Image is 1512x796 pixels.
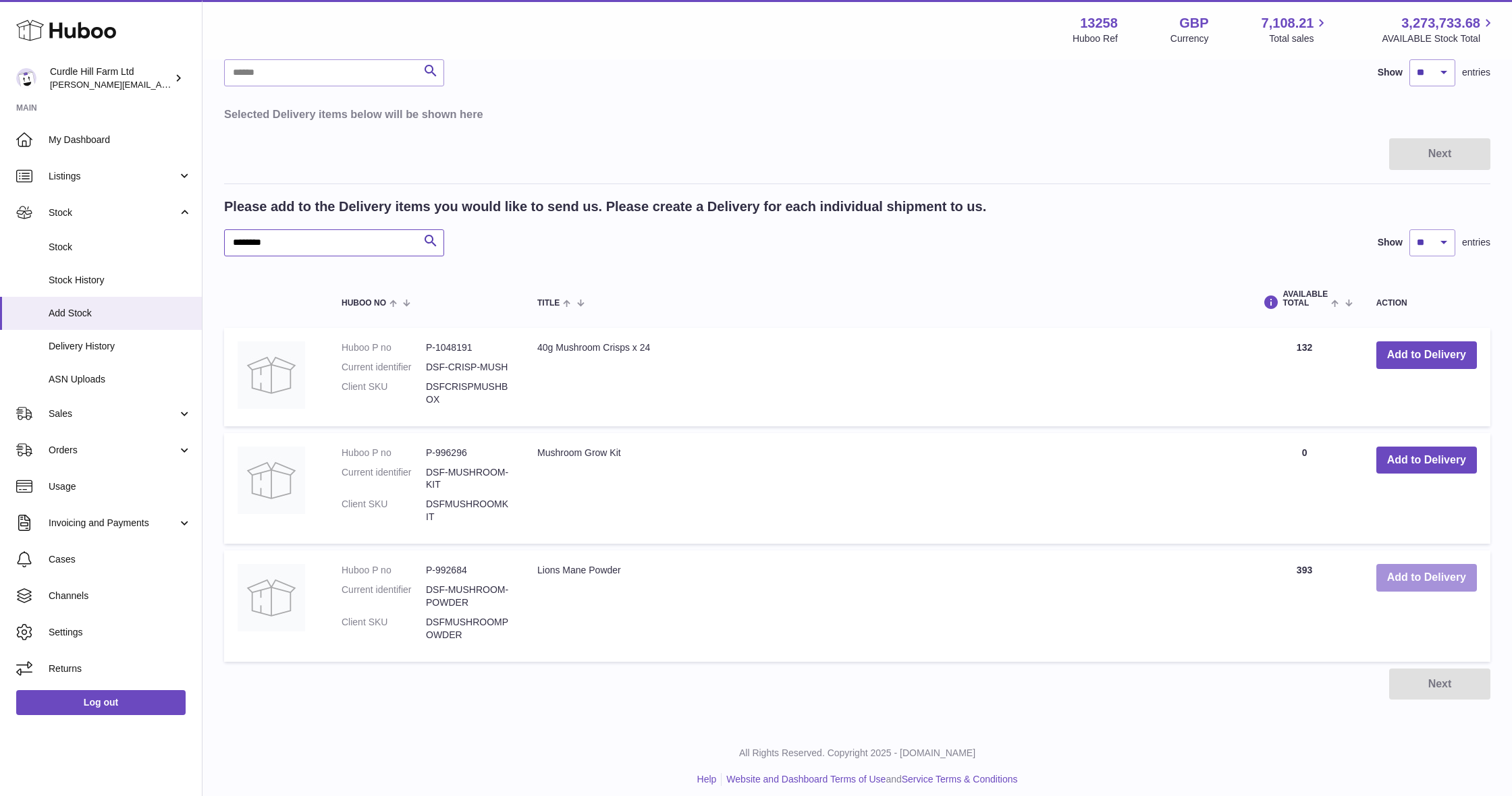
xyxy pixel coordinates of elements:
[524,550,1246,661] td: Lions Mane Powder
[1262,14,1330,45] a: 7,108.21 Total sales
[1170,32,1209,45] div: Currency
[49,170,178,183] span: Listings
[224,107,1490,121] h3: Selected Delivery items below will be shown here
[1382,14,1496,45] a: 3,273,733.68 AVAILABLE Stock Total
[49,134,192,146] span: My Dashboard
[342,299,386,308] span: Huboo no
[1269,32,1329,45] span: Total sales
[1080,14,1118,32] strong: 13258
[238,447,305,514] img: Mushroom Grow Kit
[342,564,426,577] dt: Huboo P no
[49,480,192,493] span: Usage
[224,198,986,216] h2: Please add to the Delivery items you would like to send us. Please create a Delivery for each ind...
[1376,447,1477,474] button: Add to Delivery
[426,341,510,354] dd: P-1048191
[1401,14,1480,32] span: 3,273,733.68
[1462,236,1490,249] span: entries
[342,380,426,406] dt: Client SKU
[1376,564,1477,592] button: Add to Delivery
[16,68,36,88] img: miranda@diddlysquatfarmshop.com
[426,498,510,523] dd: DSFMUSHROOMKIT
[722,773,1017,786] li: and
[1376,299,1477,308] div: Action
[16,690,186,714] a: Log out
[524,433,1246,544] td: Mushroom Grow Kit
[1282,290,1328,308] span: AVAILABLE Total
[238,564,305,631] img: Lions Mane Powder
[726,774,886,785] a: Website and Dashboard Terms of Use
[49,626,192,639] span: Settings
[49,241,192,254] span: Stock
[426,380,510,406] dd: DSFCRISPMUSHBOX
[49,517,178,530] span: Invoicing and Payments
[49,553,192,566] span: Cases
[1246,433,1362,544] td: 0
[238,341,305,409] img: 40g Mushroom Crisps x 24
[342,584,426,609] dt: Current identifier
[342,341,426,354] dt: Huboo P no
[49,407,178,420] span: Sales
[50,79,271,90] span: [PERSON_NAME][EMAIL_ADDRESS][DOMAIN_NAME]
[902,774,1018,785] a: Service Terms & Conditions
[1073,32,1118,45] div: Huboo Ref
[49,444,178,457] span: Orders
[49,373,192,386] span: ASN Uploads
[49,590,192,602] span: Channels
[1376,341,1477,369] button: Add to Delivery
[426,361,510,374] dd: DSF-CRISP-MUSH
[426,584,510,609] dd: DSF-MUSHROOM-POWDER
[1179,14,1208,32] strong: GBP
[1246,550,1362,661] td: 393
[426,466,510,492] dd: DSF-MUSHROOM-KIT
[342,466,426,492] dt: Current identifier
[49,307,192,320] span: Add Stock
[524,328,1246,426] td: 40g Mushroom Crisps x 24
[1246,328,1362,426] td: 132
[342,616,426,642] dt: Client SKU
[697,774,717,785] a: Help
[49,206,178,219] span: Stock
[1382,32,1496,45] span: AVAILABLE Stock Total
[1462,66,1490,79] span: entries
[49,274,192,287] span: Stock History
[342,447,426,459] dt: Huboo P no
[426,616,510,642] dd: DSFMUSHROOMPOWDER
[426,447,510,459] dd: P-996296
[1378,236,1403,249] label: Show
[537,299,560,308] span: Title
[342,498,426,523] dt: Client SKU
[49,662,192,675] span: Returns
[426,564,510,577] dd: P-992684
[213,747,1501,760] p: All Rights Reserved. Copyright 2025 - [DOMAIN_NAME]
[1378,66,1403,79] label: Show
[49,340,192,353] span: Delivery History
[50,65,171,91] div: Curdle Hill Farm Ltd
[1262,14,1314,32] span: 7,108.21
[342,361,426,374] dt: Current identifier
